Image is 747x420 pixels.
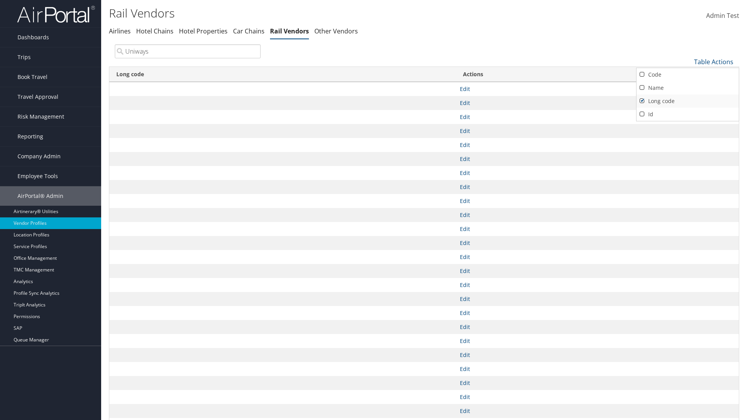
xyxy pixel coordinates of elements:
[18,67,47,87] span: Book Travel
[18,147,61,166] span: Company Admin
[18,166,58,186] span: Employee Tools
[18,28,49,47] span: Dashboards
[18,186,63,206] span: AirPortal® Admin
[18,47,31,67] span: Trips
[18,127,43,146] span: Reporting
[637,94,739,108] a: Long code
[637,81,739,94] a: Name
[637,108,739,121] a: Id
[18,107,64,126] span: Risk Management
[18,87,58,107] span: Travel Approval
[637,68,739,81] a: Code
[17,5,95,23] img: airportal-logo.png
